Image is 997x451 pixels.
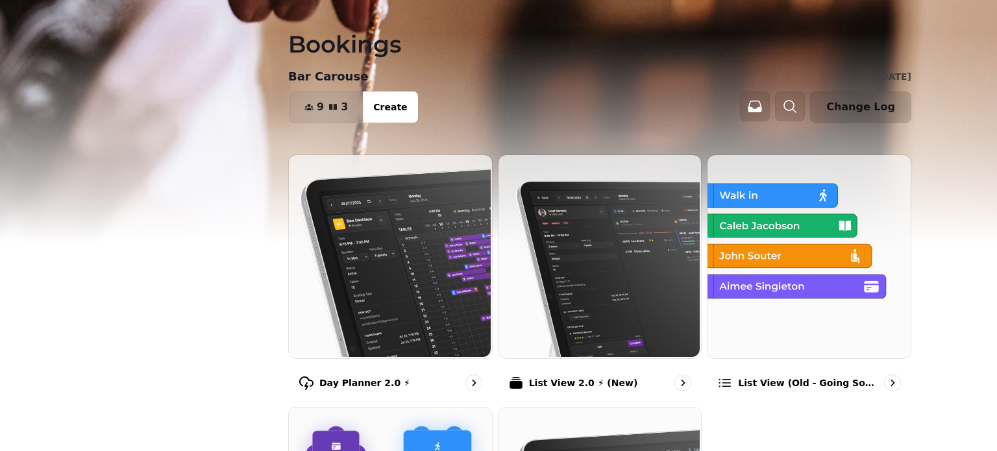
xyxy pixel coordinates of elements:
[676,376,689,389] svg: go to
[288,154,491,357] img: Day Planner 2.0 ⚡
[289,91,363,123] button: 93
[707,154,911,402] a: List view (Old - going soon)List view (Old - going soon)
[497,154,700,357] img: List View 2.0 ⚡ (New)
[341,102,348,112] span: 3
[373,103,407,112] span: Create
[706,154,909,357] img: List view (Old - going soon)
[886,376,899,389] svg: go to
[826,102,895,112] span: Change Log
[529,376,638,389] p: List View 2.0 ⚡ (New)
[498,154,702,402] a: List View 2.0 ⚡ (New)List View 2.0 ⚡ (New)
[363,91,417,123] button: Create
[467,376,480,389] svg: go to
[738,376,879,389] p: List view (Old - going soon)
[317,102,324,112] span: 9
[288,154,493,402] a: Day Planner 2.0 ⚡Day Planner 2.0 ⚡
[877,70,911,83] p: [DATE]
[319,376,410,389] p: Day Planner 2.0 ⚡
[810,91,911,123] button: Change Log
[288,67,368,86] p: Bar Carouse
